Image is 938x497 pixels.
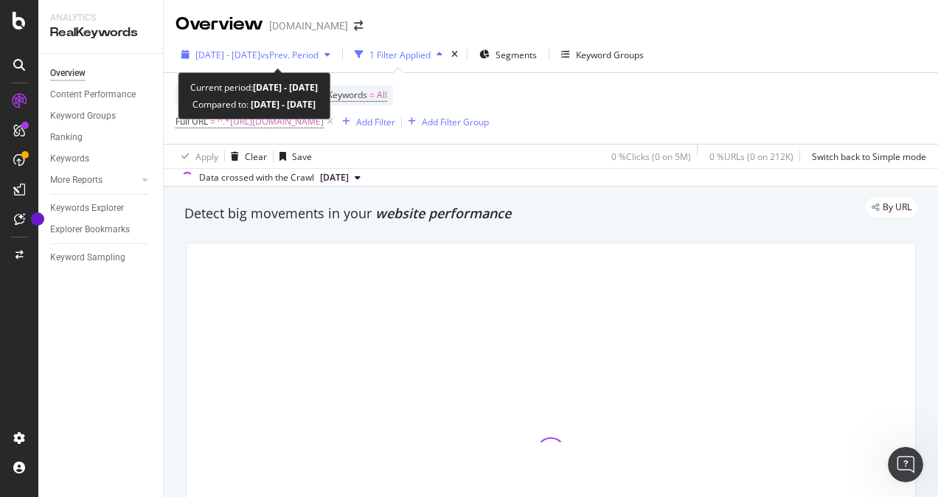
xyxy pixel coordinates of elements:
span: 2025 Apr. 26th [320,171,349,184]
span: vs Prev. Period [260,49,319,61]
div: Apply [195,150,218,163]
div: times [448,47,461,62]
span: All [377,85,387,105]
div: Data crossed with the Crawl [199,171,314,184]
button: Add Filter Group [402,113,489,131]
button: Apply [176,145,218,168]
a: Explorer Bookmarks [50,222,153,237]
div: More Reports [50,173,103,188]
a: Ranking [50,130,153,145]
span: [DATE] - [DATE] [195,49,260,61]
a: Keyword Groups [50,108,153,124]
div: arrow-right-arrow-left [354,21,363,31]
div: RealKeywords [50,24,151,41]
div: Compared to: [192,96,316,113]
div: 1 Filter Applied [369,49,431,61]
span: = [369,88,375,101]
button: 1 Filter Applied [349,43,448,66]
button: Clear [225,145,267,168]
div: Add Filter [356,116,395,128]
div: Keyword Sampling [50,250,125,265]
span: Full URL [176,115,208,128]
button: [DATE] [314,169,366,187]
div: Switch back to Simple mode [812,150,926,163]
div: Keywords [50,151,89,167]
a: Keywords Explorer [50,201,153,216]
div: Overview [176,12,263,37]
div: Analytics [50,12,151,24]
div: Current period: [190,79,318,96]
span: By URL [883,203,911,212]
a: More Reports [50,173,138,188]
div: Content Performance [50,87,136,102]
div: Save [292,150,312,163]
div: Clear [245,150,267,163]
span: Keywords [327,88,367,101]
div: Keyword Groups [576,49,644,61]
div: legacy label [866,197,917,218]
button: [DATE] - [DATE]vsPrev. Period [176,43,336,66]
div: 0 % Clicks ( 0 on 5M ) [611,150,691,163]
span: = [210,115,215,128]
div: Keywords Explorer [50,201,124,216]
button: Switch back to Simple mode [806,145,926,168]
div: Explorer Bookmarks [50,222,130,237]
b: [DATE] - [DATE] [253,81,318,94]
button: Keyword Groups [555,43,650,66]
div: Tooltip anchor [31,212,44,226]
div: [DOMAIN_NAME] [269,18,348,33]
button: Save [274,145,312,168]
div: Ranking [50,130,83,145]
div: Overview [50,66,86,81]
button: Add Filter [336,113,395,131]
span: Segments [496,49,537,61]
iframe: Intercom live chat [888,447,923,482]
a: Keywords [50,151,153,167]
div: Keyword Groups [50,108,116,124]
b: [DATE] - [DATE] [249,98,316,111]
a: Content Performance [50,87,153,102]
button: Segments [473,43,543,66]
span: ^.*[URL][DOMAIN_NAME] [218,111,324,132]
div: Add Filter Group [422,116,489,128]
a: Keyword Sampling [50,250,153,265]
a: Overview [50,66,153,81]
div: 0 % URLs ( 0 on 212K ) [709,150,793,163]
